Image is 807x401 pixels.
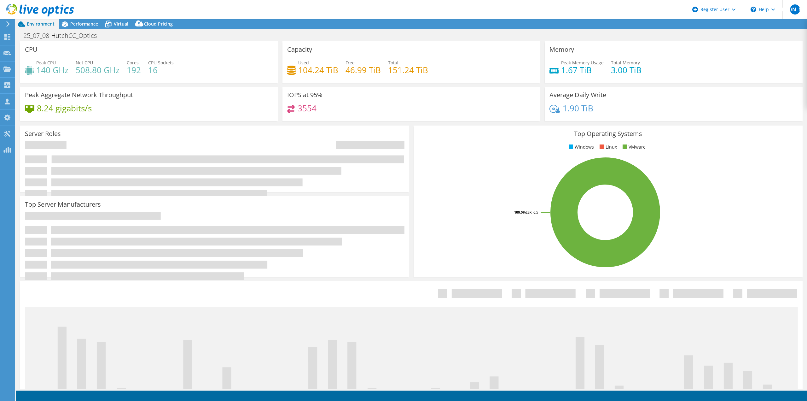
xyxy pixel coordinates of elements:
[76,60,93,66] span: Net CPU
[148,67,174,74] h4: 16
[514,210,526,215] tspan: 100.0%
[287,91,322,98] h3: IOPS at 95%
[790,4,800,15] span: [PERSON_NAME]
[114,21,128,27] span: Virtual
[287,46,312,53] h3: Capacity
[25,91,133,98] h3: Peak Aggregate Network Throughput
[561,67,604,74] h4: 1.67 TiB
[549,91,606,98] h3: Average Daily Write
[70,21,98,27] span: Performance
[127,67,141,74] h4: 192
[144,21,173,27] span: Cloud Pricing
[20,32,107,39] h1: 25_07_08-HutchCC_Optics
[25,46,38,53] h3: CPU
[36,60,56,66] span: Peak CPU
[388,67,428,74] h4: 151.24 TiB
[561,60,604,66] span: Peak Memory Usage
[27,21,55,27] span: Environment
[76,67,119,74] h4: 508.80 GHz
[37,105,92,112] h4: 8.24 gigabits/s
[567,144,594,150] li: Windows
[526,210,538,215] tspan: ESXi 6.5
[298,67,338,74] h4: 104.24 TiB
[148,60,174,66] span: CPU Sockets
[127,60,139,66] span: Cores
[611,60,640,66] span: Total Memory
[25,201,101,208] h3: Top Server Manufacturers
[598,144,617,150] li: Linux
[298,60,309,66] span: Used
[345,60,355,66] span: Free
[418,130,798,137] h3: Top Operating Systems
[563,105,593,112] h4: 1.90 TiB
[621,144,646,150] li: VMware
[298,105,316,112] h4: 3554
[25,130,61,137] h3: Server Roles
[388,60,398,66] span: Total
[549,46,574,53] h3: Memory
[345,67,381,74] h4: 46.99 TiB
[751,7,756,12] svg: \n
[611,67,642,74] h4: 3.00 TiB
[36,67,68,74] h4: 140 GHz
